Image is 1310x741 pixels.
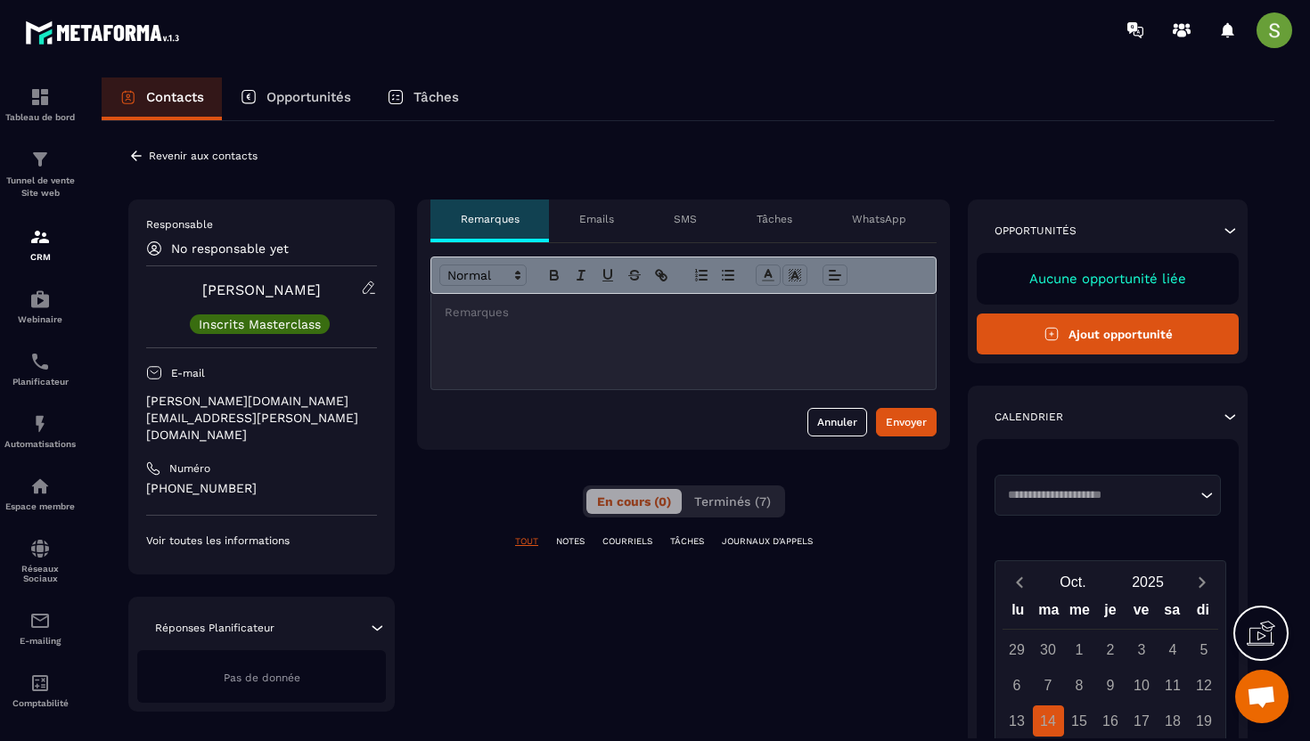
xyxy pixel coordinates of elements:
div: 4 [1158,634,1189,665]
div: 8 [1064,670,1095,701]
button: Annuler [807,408,867,436]
p: JOURNAUX D'APPELS [722,535,813,548]
p: Opportunités [266,89,351,105]
p: No responsable yet [171,241,289,256]
p: Tableau de bord [4,112,76,122]
p: Espace membre [4,501,76,511]
div: Search for option [995,475,1221,516]
div: 19 [1189,705,1220,737]
div: 2 [1095,634,1126,665]
a: [PERSON_NAME] [202,281,321,298]
button: Terminés (7) [684,489,782,514]
span: Terminés (7) [694,494,771,509]
div: 5 [1189,634,1220,665]
a: automationsautomationsEspace membre [4,462,76,525]
img: formation [29,149,51,170]
div: 18 [1158,705,1189,737]
p: Remarques [461,212,520,226]
a: automationsautomationsAutomatisations [4,400,76,462]
div: 16 [1095,705,1126,737]
div: 3 [1126,634,1158,665]
p: NOTES [556,535,585,548]
p: TOUT [515,535,538,548]
button: Ajout opportunité [977,313,1239,354]
div: 1 [1064,634,1095,665]
p: Automatisations [4,439,76,449]
p: Responsable [146,217,377,232]
img: scheduler [29,351,51,372]
button: Open years overlay [1110,566,1185,598]
a: automationsautomationsWebinaire [4,275,76,338]
a: formationformationCRM [4,213,76,275]
p: [PERSON_NAME][DOMAIN_NAME][EMAIL_ADDRESS][PERSON_NAME][DOMAIN_NAME] [146,393,377,444]
a: social-networksocial-networkRéseaux Sociaux [4,525,76,597]
img: automations [29,476,51,497]
a: Contacts [102,77,222,120]
img: formation [29,226,51,248]
p: Calendrier [995,410,1063,424]
p: Revenir aux contacts [149,150,258,162]
div: 7 [1033,670,1064,701]
a: accountantaccountantComptabilité [4,659,76,721]
div: 13 [1002,705,1033,737]
div: Ouvrir le chat [1235,670,1289,723]
p: CRM [4,252,76,262]
button: Open months overlay [1036,566,1110,598]
p: Planificateur [4,377,76,387]
img: formation [29,86,51,108]
p: TÂCHES [670,535,704,548]
div: lu [1003,598,1034,629]
p: Contacts [146,89,204,105]
p: E-mailing [4,636,76,646]
div: ve [1126,598,1157,629]
a: Tâches [369,77,477,120]
div: di [1187,598,1218,629]
p: Webinaire [4,314,76,324]
span: En cours (0) [597,494,671,509]
button: Next month [1185,570,1218,594]
img: email [29,610,51,631]
p: SMS [674,212,697,226]
a: schedulerschedulerPlanificateur [4,338,76,400]
p: Voir toutes les informations [146,533,377,548]
div: Envoyer [886,413,927,431]
div: 11 [1158,670,1189,701]
div: sa [1157,598,1188,629]
p: [PHONE_NUMBER] [146,480,377,497]
div: 30 [1033,634,1064,665]
button: Envoyer [876,408,937,436]
p: Emails [579,212,614,226]
a: emailemailE-mailing [4,597,76,659]
p: Opportunités [995,224,1077,238]
div: 29 [1002,634,1033,665]
button: En cours (0) [586,489,682,514]
p: Réseaux Sociaux [4,564,76,583]
p: Tâches [757,212,792,226]
div: 17 [1126,705,1158,737]
div: ma [1034,598,1065,629]
div: 6 [1002,670,1033,701]
p: WhatsApp [852,212,906,226]
div: 10 [1126,670,1158,701]
p: Tâches [413,89,459,105]
div: 14 [1033,705,1064,737]
p: Réponses Planificateur [155,621,274,635]
div: me [1064,598,1095,629]
input: Search for option [1002,486,1196,504]
img: accountant [29,672,51,694]
div: 15 [1064,705,1095,737]
p: E-mail [171,366,205,380]
img: logo [25,16,185,49]
p: COURRIELS [602,535,652,548]
button: Previous month [1003,570,1036,594]
p: Comptabilité [4,698,76,708]
p: Aucune opportunité liée [995,271,1221,287]
a: formationformationTableau de bord [4,73,76,135]
p: Tunnel de vente Site web [4,175,76,199]
p: Inscrits Masterclass [199,318,321,330]
img: automations [29,413,51,435]
img: automations [29,289,51,310]
div: 9 [1095,670,1126,701]
div: 12 [1189,670,1220,701]
img: social-network [29,538,51,559]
